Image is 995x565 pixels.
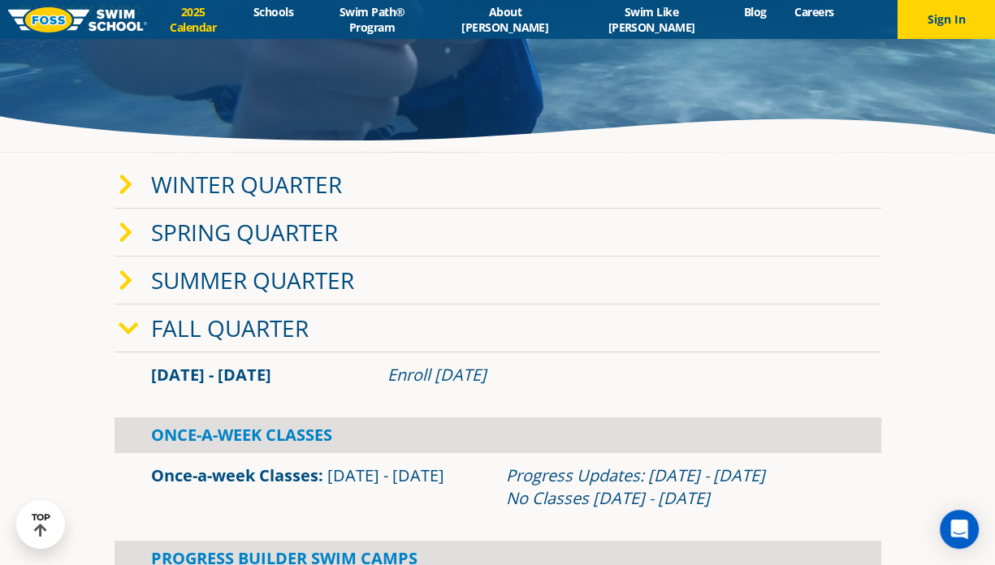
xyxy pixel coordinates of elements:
[8,7,147,32] img: FOSS Swim School Logo
[151,313,309,343] a: Fall Quarter
[115,417,881,453] div: Once-A-Week Classes
[32,512,50,537] div: TOP
[506,464,845,510] div: Progress Updates: [DATE] - [DATE] No Classes [DATE] - [DATE]
[151,169,342,200] a: Winter Quarter
[308,4,437,35] a: Swim Path® Program
[151,464,318,486] a: Once-a-week Classes
[437,4,573,35] a: About [PERSON_NAME]
[387,364,845,386] div: Enroll [DATE]
[940,510,979,549] div: Open Intercom Messenger
[327,464,444,486] span: [DATE] - [DATE]
[239,4,307,19] a: Schools
[573,4,729,35] a: Swim Like [PERSON_NAME]
[147,4,239,35] a: 2025 Calendar
[151,265,354,295] a: Summer Quarter
[781,4,848,19] a: Careers
[151,364,271,386] span: [DATE] - [DATE]
[151,217,338,248] a: Spring Quarter
[729,4,781,19] a: Blog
